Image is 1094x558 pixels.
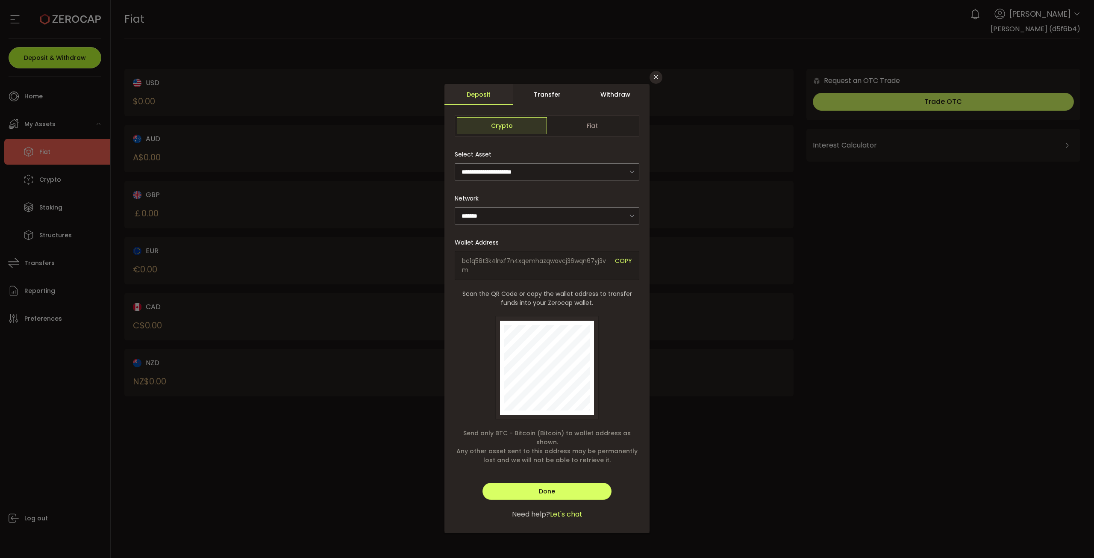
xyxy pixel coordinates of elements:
[455,194,484,203] label: Network
[539,487,555,496] span: Done
[547,117,637,134] span: Fiat
[512,509,550,520] span: Need help?
[482,483,612,500] button: Done
[994,466,1094,558] iframe: Chat Widget
[455,447,639,465] span: Any other asset sent to this address may be permanently lost and we will not be able to retrieve it.
[444,84,650,533] div: dialog
[455,150,497,159] label: Select Asset
[615,257,632,275] span: COPY
[457,117,547,134] span: Crypto
[513,84,581,105] div: Transfer
[455,289,639,307] span: Scan the QR Code or copy the wallet address to transfer funds into your Zerocap wallet.
[550,509,582,520] span: Let's chat
[581,84,650,105] div: Withdraw
[444,84,513,105] div: Deposit
[650,71,662,84] button: Close
[462,257,609,275] span: bc1q58t3k4lnxf7n4xqemhazqwavcj36wqn67yj3vm
[455,238,504,247] label: Wallet Address
[455,429,639,447] span: Send only BTC - Bitcoin (Bitcoin) to wallet address as shown.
